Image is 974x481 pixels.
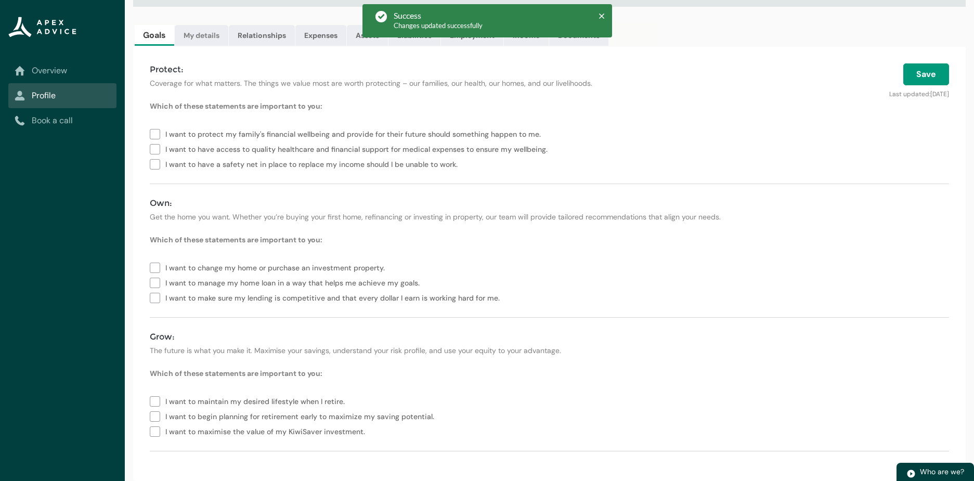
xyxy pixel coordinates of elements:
[150,63,679,76] h4: Protect:
[165,423,369,438] span: I want to maximise the value of my KiwiSaver investment.
[150,345,949,356] p: The future is what you make it. Maximise your savings, understand your risk profile, and use your...
[165,156,462,171] span: I want to have a safety net in place to replace my income should I be unable to work.
[295,25,346,46] a: Expenses
[150,78,679,88] p: Coverage for what matters. The things we value most are worth protecting – our families, our heal...
[165,393,349,408] span: I want to maintain my desired lifestyle when I retire.
[15,89,110,102] a: Profile
[8,17,76,37] img: Apex Advice Group
[165,408,438,423] span: I want to begin planning for retirement early to maximize my saving potential.
[347,25,388,46] a: Assets
[930,90,949,98] lightning-formatted-date-time: [DATE]
[150,101,949,111] p: Which of these statements are important to you:
[8,58,116,133] nav: Sub page
[165,275,424,290] span: I want to manage my home loan in a way that helps me achieve my goals.
[15,114,110,127] a: Book a call
[150,235,949,245] p: Which of these statements are important to you:
[175,25,228,46] a: My details
[165,290,504,305] span: I want to make sure my lending is competitive and that every dollar I earn is working hard for me.
[394,21,483,30] span: Changes updated successfully
[150,197,949,210] h4: Own:
[165,259,389,275] span: I want to change my home or purchase an investment property.
[165,126,545,141] span: I want to protect my family's financial wellbeing and provide for their future should something h...
[920,467,964,476] span: Who are we?
[15,64,110,77] a: Overview
[165,141,552,156] span: I want to have access to quality healthcare and financial support for medical expenses to ensure ...
[903,63,949,85] button: Save
[150,212,949,222] p: Get the home you want. Whether you’re buying your first home, refinancing or investing in propert...
[150,331,949,343] h4: Grow:
[135,25,174,46] a: Goals
[394,10,483,21] div: Success
[229,25,295,46] a: Relationships
[691,85,949,99] p: Last updated:
[906,469,916,478] img: play.svg
[150,368,949,379] p: Which of these statements are important to you:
